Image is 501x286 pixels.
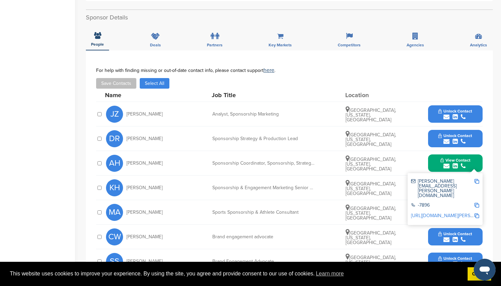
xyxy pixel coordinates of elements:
[430,251,480,272] button: Unlock Contact
[345,92,396,98] div: Location
[105,92,180,98] div: Name
[346,107,396,123] span: [GEOGRAPHIC_DATA], [US_STATE], [GEOGRAPHIC_DATA]
[126,210,163,215] span: [PERSON_NAME]
[106,179,123,196] span: KH
[106,106,123,123] span: JZ
[474,203,479,208] img: Copy
[407,43,424,47] span: Agencies
[140,78,169,89] button: Select All
[346,156,396,172] span: [GEOGRAPHIC_DATA], [US_STATE], [GEOGRAPHIC_DATA]
[212,136,315,141] div: Sponsorship Strategy & Production Lead
[438,109,472,114] span: Unlock Contact
[470,43,487,47] span: Analytics
[474,179,479,184] img: Copy
[212,112,315,117] div: Analyst, Sponsorship Marketing
[346,132,396,147] span: [GEOGRAPHIC_DATA], [US_STATE], [GEOGRAPHIC_DATA]
[411,203,474,209] div: -7896
[346,230,396,245] span: [GEOGRAPHIC_DATA], [US_STATE], [GEOGRAPHIC_DATA]
[411,179,474,198] div: [PERSON_NAME][EMAIL_ADDRESS][PERSON_NAME][DOMAIN_NAME]
[315,269,345,279] a: learn more about cookies
[430,129,480,149] button: Unlock Contact
[126,185,163,190] span: [PERSON_NAME]
[150,43,161,47] span: Deals
[346,255,396,270] span: [GEOGRAPHIC_DATA], [US_STATE], [GEOGRAPHIC_DATA]
[106,204,123,221] span: MA
[440,158,470,163] span: View Contact
[212,235,315,239] div: Brand engagement advocate
[212,161,315,166] div: Sponsorship Coordinator, Sponsorship, Strategy and Production
[438,231,472,236] span: Unlock Contact
[468,267,491,281] a: dismiss cookie message
[96,67,483,73] div: For help with finding missing or out-of-date contact info, please contact support .
[86,13,493,22] h2: Sponsor Details
[263,67,274,74] a: here
[207,43,223,47] span: Partners
[212,92,314,98] div: Job Title
[10,269,462,279] span: This website uses cookies to improve your experience. By using the site, you agree and provide co...
[346,181,396,196] span: [GEOGRAPHIC_DATA], [US_STATE], [GEOGRAPHIC_DATA]
[474,259,496,281] iframe: Button to launch messaging window
[126,235,163,239] span: [PERSON_NAME]
[126,161,163,166] span: [PERSON_NAME]
[126,112,163,117] span: [PERSON_NAME]
[212,185,315,190] div: Sponsorship & Engagement Marketing Senior Planner
[438,133,472,138] span: Unlock Contact
[346,206,396,221] span: [GEOGRAPHIC_DATA], [US_STATE], [GEOGRAPHIC_DATA]
[438,256,472,261] span: Unlock Contact
[269,43,292,47] span: Key Markets
[432,153,479,174] button: View Contact
[106,228,123,245] span: CW
[96,78,136,89] button: Save Contacts
[430,104,480,124] button: Unlock Contact
[106,155,123,172] span: AH
[106,253,123,270] span: SS
[106,130,123,147] span: DR
[91,42,104,46] span: People
[430,227,480,247] button: Unlock Contact
[212,210,315,215] div: Sports Sponsorship & Athlete Consultant
[411,213,494,219] a: [URL][DOMAIN_NAME][PERSON_NAME]
[126,259,163,264] span: [PERSON_NAME]
[212,259,315,264] div: Brand Engagement Advocate
[126,136,163,141] span: [PERSON_NAME]
[338,43,361,47] span: Competitors
[474,213,479,218] img: Copy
